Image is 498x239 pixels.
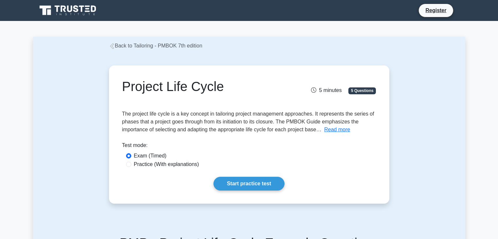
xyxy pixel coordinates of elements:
h1: Project Life Cycle [122,79,289,94]
span: 5 minutes [311,87,341,93]
a: Start practice test [213,177,285,191]
label: Practice (With explanations) [134,160,199,168]
div: Test mode: [122,141,376,152]
span: The project life cycle is a key concept in tailoring project management approaches. It represents... [122,111,374,132]
a: Register [421,6,450,14]
button: Read more [324,126,350,134]
a: Back to Tailoring - PMBOK 7th edition [109,43,202,48]
label: Exam (Timed) [134,152,167,160]
span: 5 Questions [348,87,376,94]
